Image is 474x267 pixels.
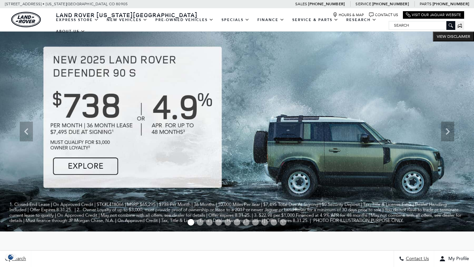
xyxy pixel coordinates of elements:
[261,219,268,226] span: Go to slide 9
[3,254,18,260] section: Click to Open Cookie Consent Modal
[253,14,288,26] a: Finance
[389,21,455,29] input: Search
[243,219,250,226] span: Go to slide 7
[271,219,277,226] span: Go to slide 10
[151,14,218,26] a: Pre-Owned Vehicles
[206,219,213,226] span: Go to slide 3
[404,256,429,262] span: Contact Us
[5,2,128,6] a: [STREET_ADDRESS] • [US_STATE][GEOGRAPHIC_DATA], CO 80905
[52,14,103,26] a: EXPRESS STORE
[355,2,371,6] span: Service
[188,219,194,226] span: Go to slide 1
[52,26,89,37] a: About Us
[252,219,259,226] span: Go to slide 8
[224,219,231,226] span: Go to slide 5
[197,219,203,226] span: Go to slide 2
[372,1,409,7] a: [PHONE_NUMBER]
[406,12,461,17] a: Visit Our Jaguar Website
[369,12,398,17] a: Contact Us
[52,14,389,37] nav: Main Navigation
[308,1,345,7] a: [PHONE_NUMBER]
[280,219,286,226] span: Go to slide 11
[234,219,240,226] span: Go to slide 6
[441,122,454,141] div: Next
[433,32,474,41] button: VIEW DISCLAIMER
[420,2,432,6] span: Parts
[218,14,253,26] a: Specials
[3,254,18,260] img: Opt-Out Icon
[342,14,381,26] a: Research
[103,14,151,26] a: New Vehicles
[433,1,469,7] a: [PHONE_NUMBER]
[52,11,201,19] a: Land Rover [US_STATE][GEOGRAPHIC_DATA]
[288,14,342,26] a: Service & Parts
[11,12,41,27] a: land-rover
[295,2,307,6] span: Sales
[446,256,469,262] span: My Profile
[56,11,197,19] span: Land Rover [US_STATE][GEOGRAPHIC_DATA]
[20,122,33,141] div: Previous
[11,12,41,27] img: Land Rover
[215,219,222,226] span: Go to slide 4
[437,34,470,39] span: VIEW DISCLAIMER
[434,251,474,267] button: Open user profile menu
[333,12,364,17] a: Hours & Map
